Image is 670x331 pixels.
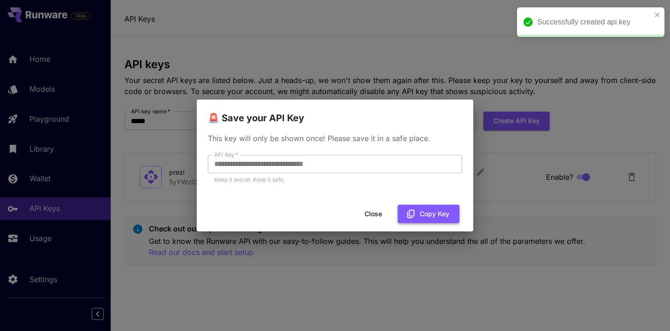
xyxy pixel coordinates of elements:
h2: 🚨 Save your API Key [197,100,473,125]
button: Close [353,205,394,224]
label: API Key [214,151,238,159]
p: Keep it secret. Keep it safe. [214,175,456,184]
button: close [654,11,661,18]
p: This key will only be shown once! Please save it in a safe place. [208,133,462,144]
div: Successfully created api key [537,17,652,28]
button: Copy Key [398,205,459,224]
